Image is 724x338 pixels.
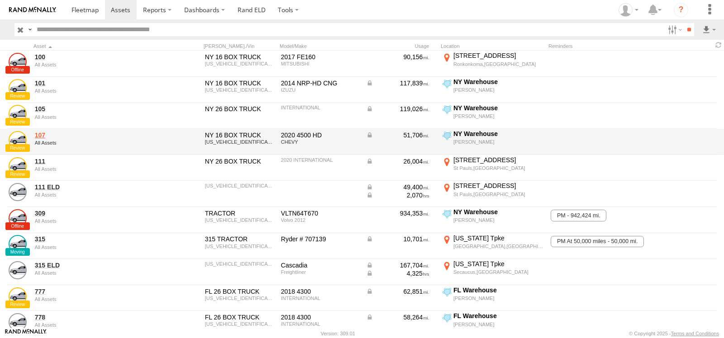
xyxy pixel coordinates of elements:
div: NY Warehouse [453,130,543,138]
div: INTERNATIONAL [281,296,360,301]
div: [PERSON_NAME] [453,139,543,145]
div: Reminders [548,43,634,49]
div: Victor Calcano Jr [615,3,642,17]
label: Click to View Current Location [441,78,545,102]
div: Data from Vehicle CANbus [366,235,429,243]
div: [PERSON_NAME] [453,217,543,223]
div: 3AKJHHDR6RSUV6338 [205,244,275,249]
a: 315 [35,235,159,243]
div: 2014 NRP-HD CNG [281,79,360,87]
div: INTERNATIONAL [281,321,360,327]
div: Data from Vehicle CANbus [366,157,429,165]
div: NY 26 BOX TRUCK [205,157,275,165]
div: 934,353 [366,209,429,217]
span: PM At 50,000 miles - 50,000 mi. [551,236,644,248]
div: 1HTMMMMLXJH530550 [205,321,275,327]
div: undefined [35,166,159,172]
div: undefined [35,244,159,250]
label: Search Query [26,23,33,36]
div: Ryder # 707139 [281,235,360,243]
div: Data from Vehicle CANbus [366,261,429,269]
div: 1HTMMMML3JH530549 [205,296,275,301]
div: [PERSON_NAME] [453,295,543,301]
div: Click to Sort [33,43,160,49]
div: © Copyright 2025 - [629,331,719,336]
div: NY Warehouse [453,208,543,216]
div: [STREET_ADDRESS] [453,182,543,190]
label: Search Filter Options [664,23,684,36]
div: undefined [35,218,159,224]
div: St Pauls,[GEOGRAPHIC_DATA] [453,165,543,171]
div: FL Warehouse [453,312,543,320]
img: rand-logo.svg [9,7,56,13]
div: Version: 309.01 [321,331,355,336]
div: undefined [35,88,159,94]
label: Click to View Current Location [441,286,545,310]
div: VLTN64T670 [281,209,360,217]
a: 107 [35,131,159,139]
div: [PERSON_NAME] [453,113,543,119]
div: Usage [365,43,437,49]
label: Click to View Current Location [441,104,545,128]
a: View Asset Details [9,209,27,227]
div: 54DC4W1C7ES802629 [205,87,275,93]
div: 2017 FE160 [281,53,360,61]
div: Data from Vehicle CANbus [366,313,429,321]
div: Freightliner [281,269,360,275]
div: TRACTOR [205,209,275,217]
div: 2020 4500 HD [281,131,360,139]
div: undefined [35,322,159,328]
div: IZUZU [281,87,360,93]
span: PM - 942,424 mi. [551,210,606,221]
div: [STREET_ADDRESS] [453,52,543,60]
div: NY 16 BOX TRUCK [205,79,275,87]
div: Data from Vehicle CANbus [366,183,429,191]
label: Click to View Current Location [441,156,545,180]
div: FL 26 BOX TRUCK [205,313,275,321]
div: Data from Vehicle CANbus [366,131,429,139]
a: View Asset Details [9,53,27,71]
a: 101 [35,79,159,87]
i: ? [674,3,688,17]
a: View Asset Details [9,131,27,149]
a: 105 [35,105,159,113]
div: Data from Vehicle CANbus [366,191,429,199]
div: CHEVY [281,139,360,145]
div: undefined [35,270,159,276]
div: NY Warehouse [453,104,543,112]
label: Click to View Current Location [441,208,545,232]
div: 90,156 [366,53,429,61]
a: 778 [35,313,159,321]
div: Model/Make [280,43,361,49]
div: Data from Vehicle CANbus [366,105,429,113]
div: Data from Vehicle CANbus [366,269,429,277]
div: Data from Vehicle CANbus [366,287,429,296]
div: JALCDW160L7011596 [205,139,275,145]
div: [PERSON_NAME] [453,321,543,328]
div: INTERNATIONAL [281,105,360,110]
div: FL 26 BOX TRUCK [205,287,275,296]
div: St Pauls,[GEOGRAPHIC_DATA] [453,191,543,197]
a: Terms and Conditions [671,331,719,336]
label: Click to View Current Location [441,182,545,206]
div: 3HAEUMML7LL385906 [205,183,275,188]
a: View Asset Details [9,235,27,253]
div: 2018 4300 [281,313,360,321]
div: [US_STATE] Tpke [453,234,543,242]
div: undefined [35,62,159,67]
label: Export results as... [701,23,717,36]
div: undefined [35,296,159,302]
div: NY 26 BOX TRUCK [205,105,275,113]
div: NY 16 BOX TRUCK [205,53,275,61]
div: 3AKJHHDR6RSUV6338 [205,261,275,267]
a: 315 ELD [35,261,159,269]
div: [US_STATE] Tpke [453,260,543,268]
div: undefined [35,114,159,120]
div: Secaucus,[GEOGRAPHIC_DATA] [453,269,543,275]
a: View Asset Details [9,313,27,331]
a: View Asset Details [9,183,27,201]
div: [GEOGRAPHIC_DATA],[GEOGRAPHIC_DATA] [453,243,543,249]
a: View Asset Details [9,105,27,123]
div: Ronkonkoma,[GEOGRAPHIC_DATA] [453,61,543,67]
label: Click to View Current Location [441,234,545,258]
